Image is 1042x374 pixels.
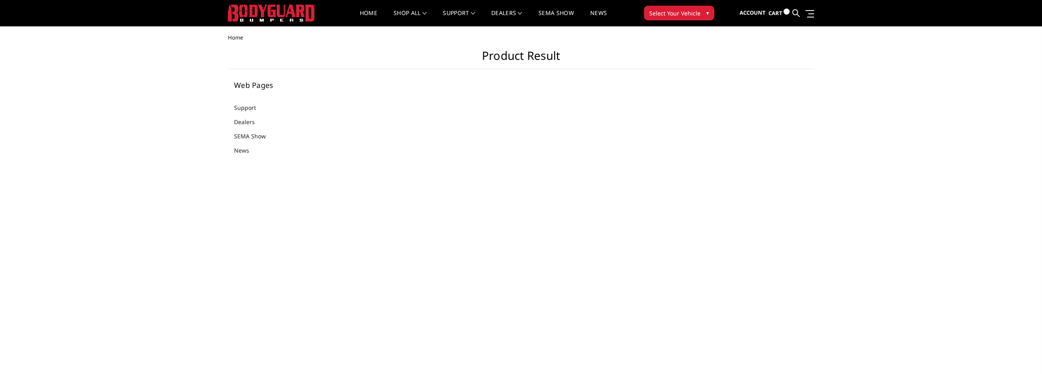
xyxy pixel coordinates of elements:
a: SEMA Show [234,132,276,140]
a: News [234,146,259,155]
span: ▾ [706,9,709,17]
h5: Web Pages [234,81,333,89]
img: BODYGUARD BUMPERS [228,4,315,22]
a: SEMA Show [539,10,574,26]
a: Support [234,103,266,112]
a: Home [360,10,377,26]
a: Dealers [234,118,265,126]
span: Home [228,34,243,41]
a: Cart [768,2,790,24]
a: Dealers [491,10,522,26]
span: Account [740,9,766,16]
a: shop all [394,10,427,26]
span: Select Your Vehicle [649,9,701,17]
h1: Product Result [228,49,814,69]
span: Cart [768,9,782,17]
a: Support [443,10,475,26]
a: Account [740,2,766,24]
button: Select Your Vehicle [644,6,714,20]
a: News [590,10,607,26]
